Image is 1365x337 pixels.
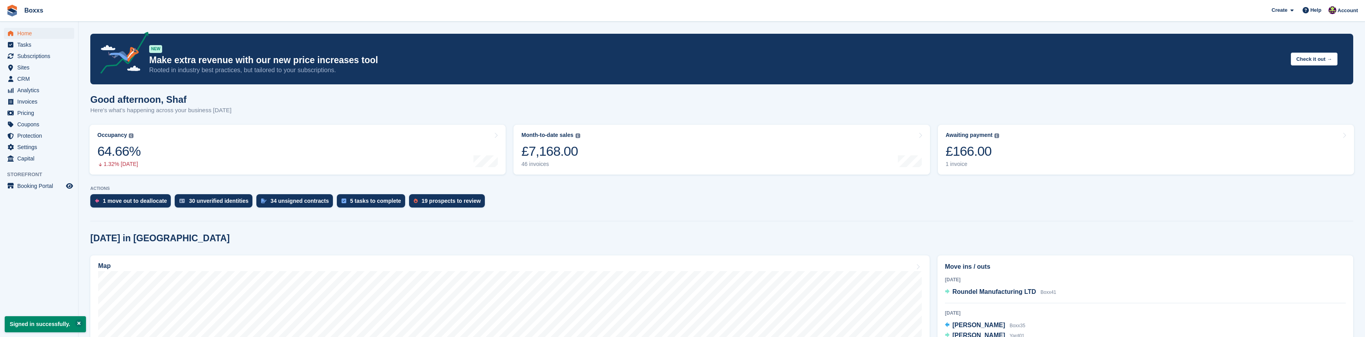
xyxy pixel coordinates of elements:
[4,142,74,153] a: menu
[90,94,232,105] h1: Good afternoon, Shaf
[103,198,167,204] div: 1 move out to deallocate
[521,143,580,159] div: £7,168.00
[1338,7,1358,15] span: Account
[4,130,74,141] a: menu
[21,4,46,17] a: Boxxs
[175,194,256,211] a: 30 unverified identities
[65,181,74,191] a: Preview store
[1291,53,1338,66] button: Check it out →
[4,39,74,50] a: menu
[98,262,111,270] h2: Map
[952,322,1005,328] span: [PERSON_NAME]
[17,51,64,62] span: Subscriptions
[521,132,573,138] div: Month-to-date sales
[337,194,409,211] a: 5 tasks to complete
[17,28,64,39] span: Home
[17,85,64,96] span: Analytics
[17,73,64,84] span: CRM
[422,198,481,204] div: 19 prospects to review
[261,199,267,203] img: contract_signature_icon-13c848040528278c33f63329250d36e43548de30e8caae1d1a13099fd9432cc5.svg
[946,161,1000,168] div: 1 invoice
[90,194,175,211] a: 1 move out to deallocate
[179,199,185,203] img: verify_identity-adf6edd0f0f0b5bbfe63781bf79b02c33cf7c696d77639b501bdc392416b5a36.svg
[952,288,1036,295] span: Roundel Manufacturing LTD
[576,133,580,138] img: icon-info-grey-7440780725fd019a000dd9b08b2336e03edf1995a4989e88bcd33f0948082b44.svg
[945,321,1025,331] a: [PERSON_NAME] Boxx35
[17,119,64,130] span: Coupons
[17,130,64,141] span: Protection
[1310,6,1321,14] span: Help
[4,51,74,62] a: menu
[5,316,86,332] p: Signed in successfully.
[1010,323,1025,328] span: Boxx35
[4,28,74,39] a: menu
[4,119,74,130] a: menu
[95,199,99,203] img: move_outs_to_deallocate_icon-f764333ba52eb49d3ac5e1228854f67142a1ed5810a6f6cc68b1a99e826820c5.svg
[189,198,249,204] div: 30 unverified identities
[17,180,64,191] span: Booking Portal
[521,161,580,168] div: 46 invoices
[994,133,999,138] img: icon-info-grey-7440780725fd019a000dd9b08b2336e03edf1995a4989e88bcd33f0948082b44.svg
[90,125,506,175] a: Occupancy 64.66% 1.32% [DATE]
[270,198,329,204] div: 34 unsigned contracts
[17,62,64,73] span: Sites
[17,153,64,164] span: Capital
[4,62,74,73] a: menu
[90,233,230,244] h2: [DATE] in [GEOGRAPHIC_DATA]
[90,186,1353,191] p: ACTIONS
[17,107,64,118] span: Pricing
[4,180,74,191] a: menu
[513,125,930,175] a: Month-to-date sales £7,168.00 46 invoices
[945,262,1346,271] h2: Move ins / outs
[6,5,18,16] img: stora-icon-8386f47178a22dfd0bd8f6a31ec36ba5ce8667c1dd55bd0f319d3a0aa187defe.svg
[4,73,74,84] a: menu
[4,85,74,96] a: menu
[946,132,993,138] div: Awaiting payment
[945,276,1346,283] div: [DATE]
[946,143,1000,159] div: £166.00
[414,199,418,203] img: prospect-51fa495bee0391a8d652442698ab0144808aea92771e9ea1ae160a38d050c398.svg
[149,66,1285,75] p: Rooted in industry best practices, but tailored to your subscriptions.
[945,287,1056,297] a: Roundel Manufacturing LTD Boxx41
[97,161,141,168] div: 1.32% [DATE]
[342,199,346,203] img: task-75834270c22a3079a89374b754ae025e5fb1db73e45f91037f5363f120a921f8.svg
[94,32,149,77] img: price-adjustments-announcement-icon-8257ccfd72463d97f412b2fc003d46551f7dbcb40ab6d574587a9cd5c0d94...
[945,310,1346,317] div: [DATE]
[17,96,64,107] span: Invoices
[409,194,489,211] a: 19 prospects to review
[7,171,78,179] span: Storefront
[129,133,133,138] img: icon-info-grey-7440780725fd019a000dd9b08b2336e03edf1995a4989e88bcd33f0948082b44.svg
[149,55,1285,66] p: Make extra revenue with our new price increases tool
[4,96,74,107] a: menu
[350,198,401,204] div: 5 tasks to complete
[938,125,1354,175] a: Awaiting payment £166.00 1 invoice
[1328,6,1336,14] img: Shaf Rasul
[149,45,162,53] div: NEW
[4,107,74,118] a: menu
[97,143,141,159] div: 64.66%
[1272,6,1287,14] span: Create
[1040,290,1056,295] span: Boxx41
[97,132,127,138] div: Occupancy
[4,153,74,164] a: menu
[17,39,64,50] span: Tasks
[90,106,232,115] p: Here's what's happening across your business [DATE]
[17,142,64,153] span: Settings
[256,194,337,211] a: 34 unsigned contracts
